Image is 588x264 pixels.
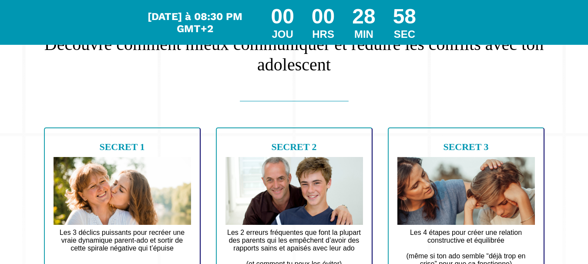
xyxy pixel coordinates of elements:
[148,10,242,35] span: [DATE] à 08:30 PM GMT+2
[443,141,488,152] b: SECRET 3
[271,141,316,152] b: SECRET 2
[397,157,535,225] img: 6e5ea48f4dd0521e46c6277ff4d310bb_Design_sans_titre_5.jpg
[352,4,375,28] div: 28
[312,4,335,28] div: 00
[271,28,294,40] div: JOU
[54,157,191,225] img: d70f9ede54261afe2763371d391305a3_Design_sans_titre_4.jpg
[312,28,335,40] div: HRS
[352,28,375,40] div: MIN
[54,227,191,262] text: Les 3 déclics puissants pour recréer une vraie dynamique parent-ado et sortir de cette spirale né...
[393,28,416,40] div: SEC
[40,25,549,75] h1: Découvre comment mieux communiquer et réduire les conflits avec ton adolescent
[393,4,416,28] div: 58
[145,10,245,35] div: Le webinar commence dans...
[271,4,294,28] div: 00
[99,141,144,152] b: SECRET 1
[225,157,363,225] img: 774e71fe38cd43451293438b60a23fce_Design_sans_titre_1.jpg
